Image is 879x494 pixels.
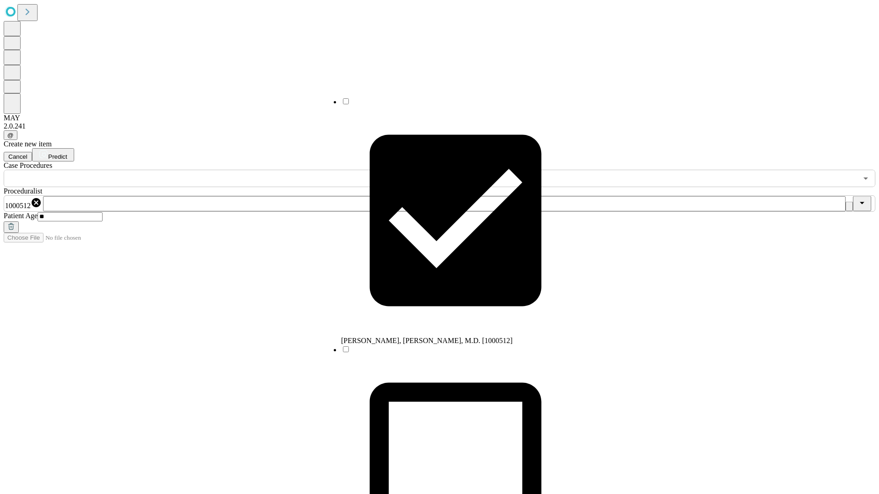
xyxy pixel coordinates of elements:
[4,140,52,148] span: Create new item
[859,172,872,185] button: Open
[5,197,42,210] div: 1000512
[4,212,38,220] span: Patient Age
[7,132,14,139] span: @
[4,161,52,169] span: Scheduled Procedure
[32,148,74,161] button: Predict
[4,114,875,122] div: MAY
[341,337,513,344] span: [PERSON_NAME], [PERSON_NAME], M.D. [1000512]
[4,187,42,195] span: Proceduralist
[5,202,31,209] span: 1000512
[4,152,32,161] button: Cancel
[8,153,27,160] span: Cancel
[48,153,67,160] span: Predict
[4,130,17,140] button: @
[853,196,871,211] button: Close
[4,122,875,130] div: 2.0.241
[846,202,853,211] button: Clear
